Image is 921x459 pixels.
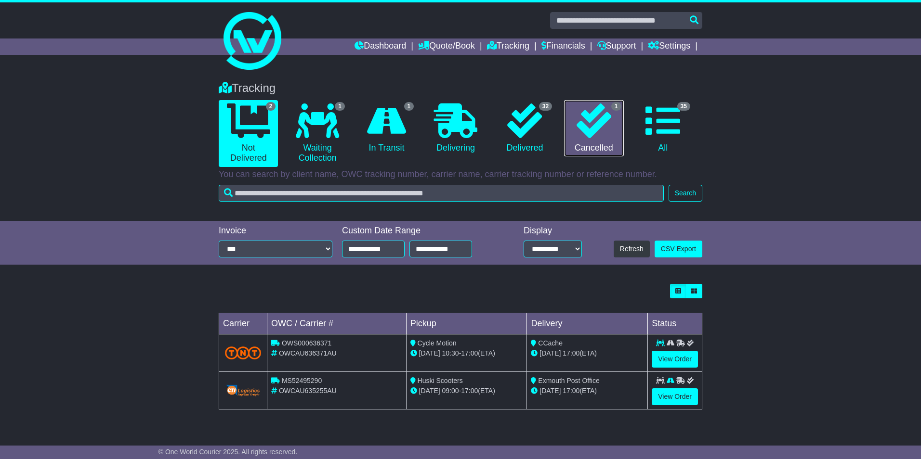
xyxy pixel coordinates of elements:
div: Display [524,226,582,236]
span: 32 [539,102,552,111]
span: CCache [538,339,563,347]
span: 1 [404,102,414,111]
span: [DATE] [419,349,440,357]
a: CSV Export [655,241,702,257]
span: Cycle Motion [418,339,457,347]
a: 35 All [633,100,693,157]
a: 1 Cancelled [564,100,623,157]
a: Quote/Book [418,38,475,55]
td: Delivery [527,313,648,334]
span: OWCAU635255AU [279,387,337,395]
span: [DATE] [419,387,440,395]
span: OWS000636371 [282,339,332,347]
td: OWC / Carrier # [267,313,407,334]
div: (ETA) [531,386,644,396]
a: Financials [541,38,585,55]
div: Invoice [219,226,332,236]
td: Carrier [219,313,267,334]
td: Status [648,313,702,334]
span: MS52495290 [282,377,322,384]
div: - (ETA) [410,386,523,396]
span: 17:00 [461,387,478,395]
img: GetCarrierServiceLogo [225,384,261,397]
a: View Order [652,351,698,368]
span: 17:00 [563,387,579,395]
a: Settings [648,38,690,55]
div: (ETA) [531,348,644,358]
span: Huski Scooters [418,377,463,384]
a: View Order [652,388,698,405]
span: [DATE] [539,349,561,357]
span: Exmouth Post Office [538,377,599,384]
span: 17:00 [461,349,478,357]
span: OWCAU636371AU [279,349,337,357]
td: Pickup [406,313,527,334]
span: 09:00 [442,387,459,395]
a: Dashboard [355,38,406,55]
span: 1 [611,102,621,111]
a: 1 Waiting Collection [288,100,347,167]
span: 10:30 [442,349,459,357]
span: 1 [335,102,345,111]
span: © One World Courier 2025. All rights reserved. [158,448,298,456]
a: Delivering [426,100,485,157]
a: Support [597,38,636,55]
img: TNT_Domestic.png [225,346,261,359]
a: Tracking [487,38,529,55]
div: Custom Date Range [342,226,497,236]
p: You can search by client name, OWC tracking number, carrier name, carrier tracking number or refe... [219,169,702,180]
a: 1 In Transit [357,100,416,157]
div: Tracking [214,81,707,95]
a: 2 Not Delivered [219,100,278,167]
a: 32 Delivered [495,100,554,157]
span: 17:00 [563,349,579,357]
div: - (ETA) [410,348,523,358]
span: 35 [677,102,690,111]
button: Refresh [614,241,650,257]
button: Search [669,185,702,202]
span: [DATE] [539,387,561,395]
span: 2 [266,102,276,111]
